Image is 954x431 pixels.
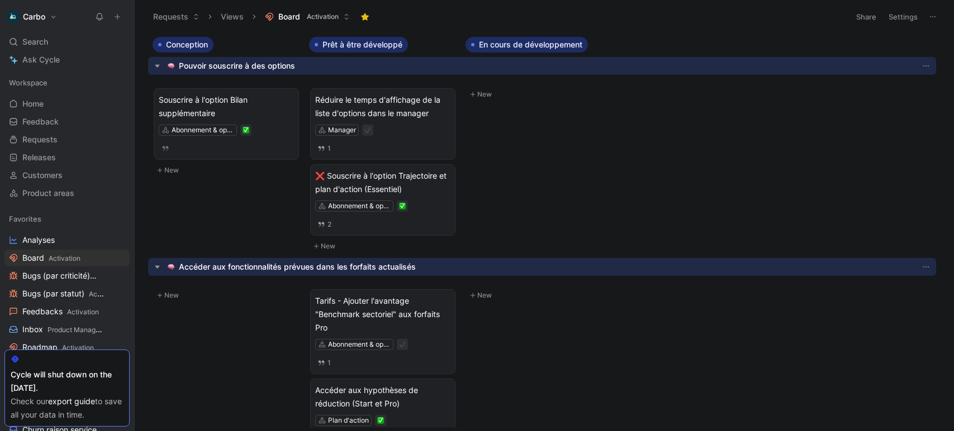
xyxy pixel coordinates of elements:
a: BoardActivation [4,250,130,266]
span: Activation [67,308,99,316]
a: Home [4,95,130,112]
span: Prêt à être développé [322,39,402,50]
button: New [466,289,613,302]
span: 2 [328,221,331,228]
span: Product areas [22,188,74,199]
div: Prêt à être développé [305,37,461,52]
a: RoadmapActivation [4,339,130,356]
button: BoardActivation [260,8,355,25]
span: Activation [62,343,94,352]
a: Requests [4,131,130,148]
div: ✅ [240,124,251,136]
span: Search [22,35,48,49]
button: CarboCarbo [4,9,60,25]
a: Analyses [4,232,130,248]
a: Customers [4,167,130,184]
span: Feedbacks [22,306,99,318]
span: Activation [89,290,121,298]
a: Bugs (par statut)Activation [4,285,130,302]
div: Cycle will shut down on the [DATE]. [11,368,124,395]
a: Réduire le temps d'affichage de la liste d'options dans le managerManager1 [310,88,455,160]
button: 2 [315,218,334,231]
a: export guide [48,396,95,406]
div: ✅ [397,200,408,212]
div: ✔️ [362,124,373,136]
button: New [309,240,457,253]
span: Feedback [22,116,59,127]
span: Board [22,252,80,264]
a: Tarifs - Ajouter l'avantage "Benchmark sectoriel" aux forfaits ProAbonnement & options1 [310,289,455,374]
img: ✅ [399,203,406,209]
span: Workspace [9,77,48,88]
h1: Carbo [23,12,45,22]
a: Feedback [4,113,130,130]
div: Abonnement & options [328,339,391,350]
button: 1 [315,357,333,369]
span: Roadmap [22,342,94,353]
div: Abonnement & options [172,124,234,136]
span: Bugs (par criticité) [22,270,106,282]
span: Activation [49,254,80,262]
span: Customers [22,170,63,181]
span: Board [278,11,300,22]
span: Activation [307,11,339,22]
button: Settings [884,9,923,25]
div: Pouvoir souscrire à des options [179,59,295,73]
span: Réduire le temps d'affichage de la liste d'options dans le manager [315,93,450,120]
span: Souscrire à l'option Bilan supplémentaire [159,93,294,120]
img: Carbo [7,11,18,22]
div: 🧠Accéder aux fonctionnalités prévues dans les forfaits actualisés [148,258,936,276]
span: Bugs (par statut) [22,288,105,300]
img: ✔️ [364,127,371,133]
img: ✅ [243,127,249,133]
a: Souscrire à l'option Bilan supplémentaireAbonnement & options [154,88,299,160]
div: Workspace [4,74,130,91]
div: Favorites [4,210,130,227]
button: Requests [148,8,205,25]
span: Analyses [22,234,55,246]
span: 1 [328,360,331,366]
a: Product areas [4,185,130,202]
div: 🧠Pouvoir souscrire à des options [148,57,936,75]
div: ✔️ [397,339,408,350]
button: New [153,289,300,302]
button: Views [216,8,249,25]
div: Plan d'action [328,415,369,426]
button: New [466,88,613,101]
span: Favorites [9,213,41,224]
img: ✅ [377,417,384,424]
span: Requests [22,134,58,145]
span: Home [22,98,44,109]
img: 🧠 [168,63,174,69]
span: Ask Cycle [22,53,60,66]
span: Conception [166,39,208,50]
a: Releases [4,149,130,166]
div: Conception [148,37,305,52]
span: Accéder aux hypothèses de réduction (Start et Pro) [315,384,450,410]
span: Product Management [48,325,115,334]
button: Share [851,9,881,25]
div: Abonnement & options [328,200,391,212]
div: En cours de développement [461,37,635,52]
a: InboxProduct Management [4,321,130,338]
img: ✔️ [399,341,406,348]
div: Manager [328,124,356,136]
span: En cours de développement [479,39,582,50]
a: FeedbacksActivation [4,303,130,320]
span: ❌ Souscrire à l'option Trajectoire et plan d'action (Essentiel) [315,169,450,196]
div: Accéder aux fonctionnalités prévues dans les forfaits actualisés [179,260,416,274]
span: Releases [22,152,56,163]
span: Tarifs - Ajouter l'avantage "Benchmark sectoriel" aux forfaits Pro [315,294,450,334]
a: Bugs (par criticité)Activation [4,267,130,284]
a: Ask Cycle [4,51,130,68]
a: ❌ Souscrire à l'option Trajectoire et plan d'action (Essentiel)Abonnement & options2 [310,164,455,236]
span: Inbox [22,324,103,336]
div: ✅ [375,415,386,426]
div: Search [4,33,130,50]
button: 1 [315,142,333,155]
span: 1 [328,145,331,152]
div: Check our to save all your data in time. [11,395,124,422]
img: 🧠 [168,264,174,270]
button: New [153,164,300,177]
